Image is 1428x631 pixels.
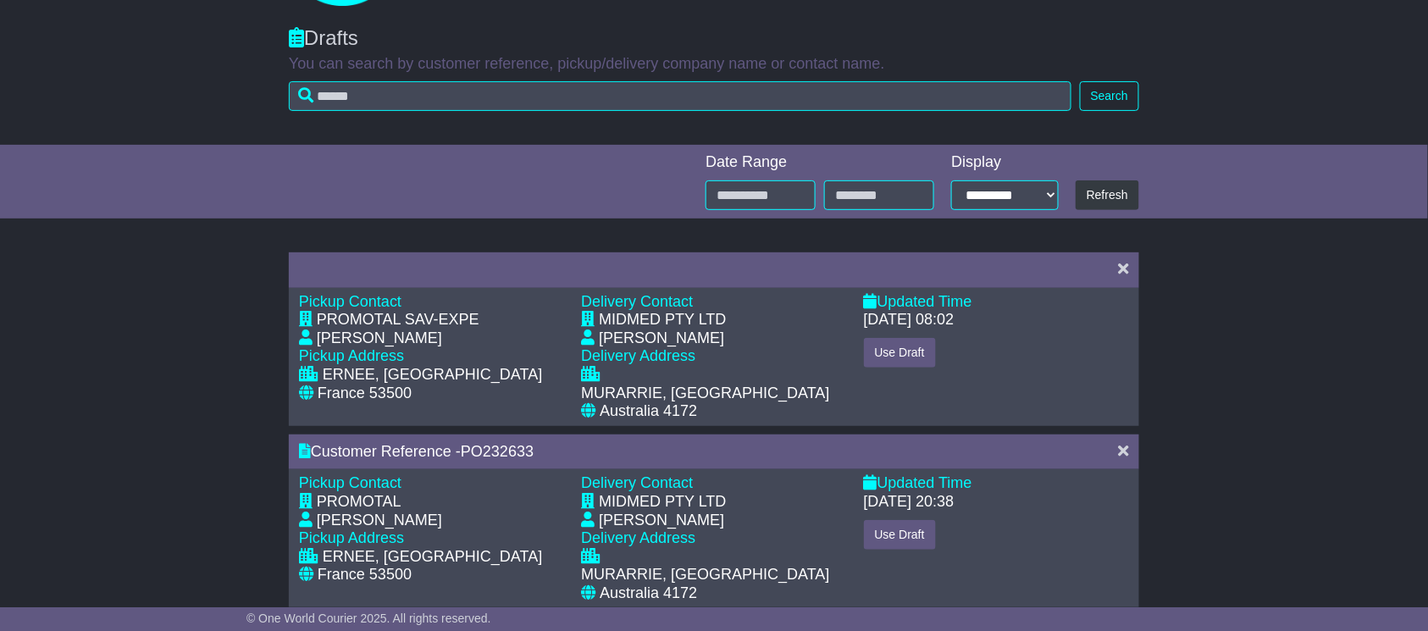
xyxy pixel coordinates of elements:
[581,529,695,546] span: Delivery Address
[951,153,1059,172] div: Display
[323,548,542,567] div: ERNEE, [GEOGRAPHIC_DATA]
[318,566,412,584] div: France 53500
[323,366,542,385] div: ERNEE, [GEOGRAPHIC_DATA]
[318,385,412,403] div: France 53500
[317,512,442,530] div: [PERSON_NAME]
[864,338,936,368] button: Use Draft
[864,311,955,329] div: [DATE] 08:02
[581,293,693,310] span: Delivery Contact
[581,566,829,584] div: MURARRIE, [GEOGRAPHIC_DATA]
[706,153,934,172] div: Date Range
[599,493,726,512] div: MIDMED PTY LTD
[864,293,1129,312] div: Updated Time
[317,329,442,348] div: [PERSON_NAME]
[1076,180,1139,210] button: Refresh
[299,474,401,491] span: Pickup Contact
[599,311,726,329] div: MIDMED PTY LTD
[299,443,1102,462] div: Customer Reference -
[599,512,724,530] div: [PERSON_NAME]
[317,493,401,512] div: PROMOTAL
[599,329,724,348] div: [PERSON_NAME]
[864,520,936,550] button: Use Draft
[289,26,1139,51] div: Drafts
[581,347,695,364] span: Delivery Address
[600,402,697,421] div: Australia 4172
[299,347,404,364] span: Pickup Address
[289,55,1139,74] p: You can search by customer reference, pickup/delivery company name or contact name.
[864,493,955,512] div: [DATE] 20:38
[600,584,697,603] div: Australia 4172
[299,529,404,546] span: Pickup Address
[581,474,693,491] span: Delivery Contact
[581,385,829,403] div: MURARRIE, [GEOGRAPHIC_DATA]
[317,311,479,329] div: PROMOTAL SAV-EXPE
[864,474,1129,493] div: Updated Time
[246,612,491,625] span: © One World Courier 2025. All rights reserved.
[461,443,534,460] span: PO232633
[1080,81,1139,111] button: Search
[299,293,401,310] span: Pickup Contact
